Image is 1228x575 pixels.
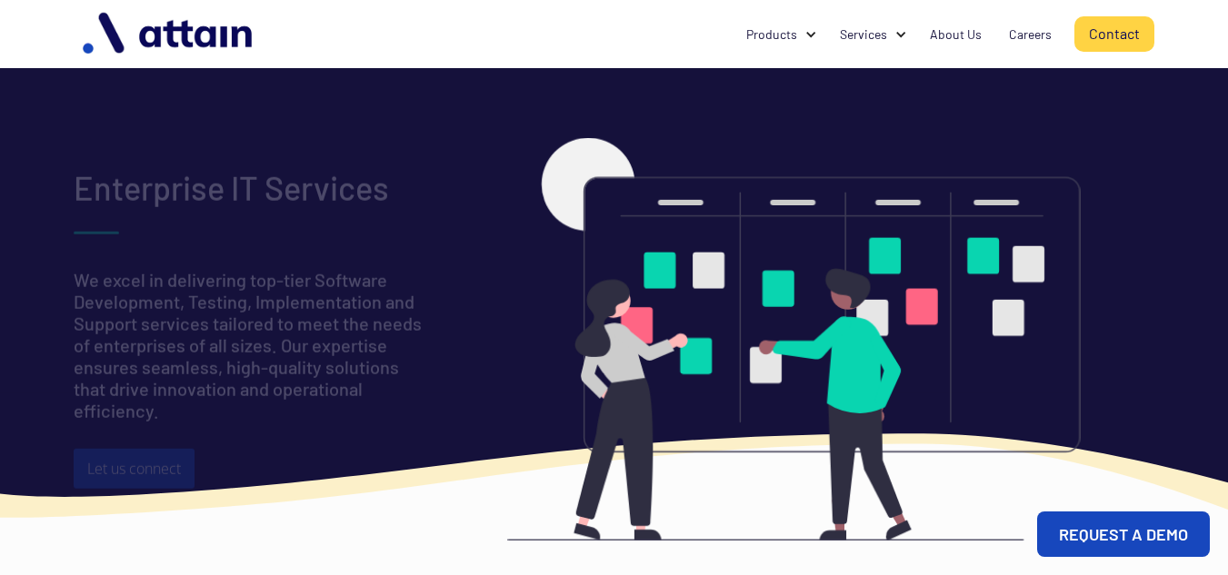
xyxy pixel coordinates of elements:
[826,17,916,52] div: Services
[1074,16,1154,52] a: Contact
[74,268,434,421] p: We excel in delivering top-tier Software Development, Testing, Implementation and Support service...
[840,25,887,44] div: Services
[74,448,195,488] a: Let us connect
[995,17,1065,52] a: Careers
[1037,511,1210,557] a: REQUEST A DEMO
[733,17,826,52] div: Products
[74,170,389,204] h2: Enterprise IT Services
[930,25,982,44] div: About Us
[916,17,995,52] a: About Us
[746,25,797,44] div: Products
[74,5,265,63] img: logo
[1009,25,1052,44] div: Careers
